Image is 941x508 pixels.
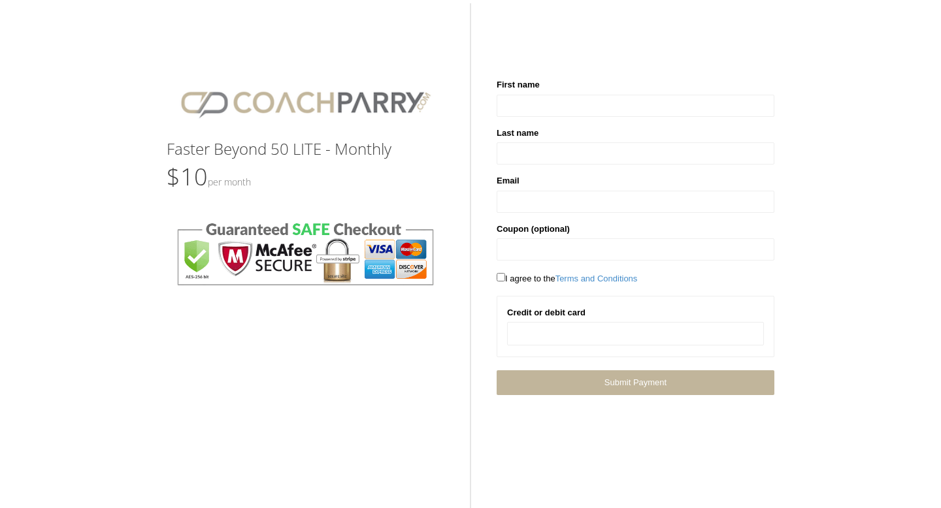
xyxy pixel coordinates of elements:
label: Credit or debit card [507,306,586,319]
label: First name [497,78,540,91]
label: Email [497,174,520,187]
span: Submit Payment [604,377,667,387]
iframe: Ram för inmatning av säker kortbetalning [516,328,755,340]
small: Per Month [208,176,251,188]
label: Coupon (optional) [497,223,570,236]
a: Terms and Conditions [555,274,638,283]
span: I agree to the [497,274,637,283]
span: $10 [167,161,251,193]
label: Last name [497,127,538,140]
h3: Faster Beyond 50 LITE - Monthly [167,140,444,157]
img: CPlogo.png [167,78,444,127]
a: Submit Payment [497,370,774,394]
